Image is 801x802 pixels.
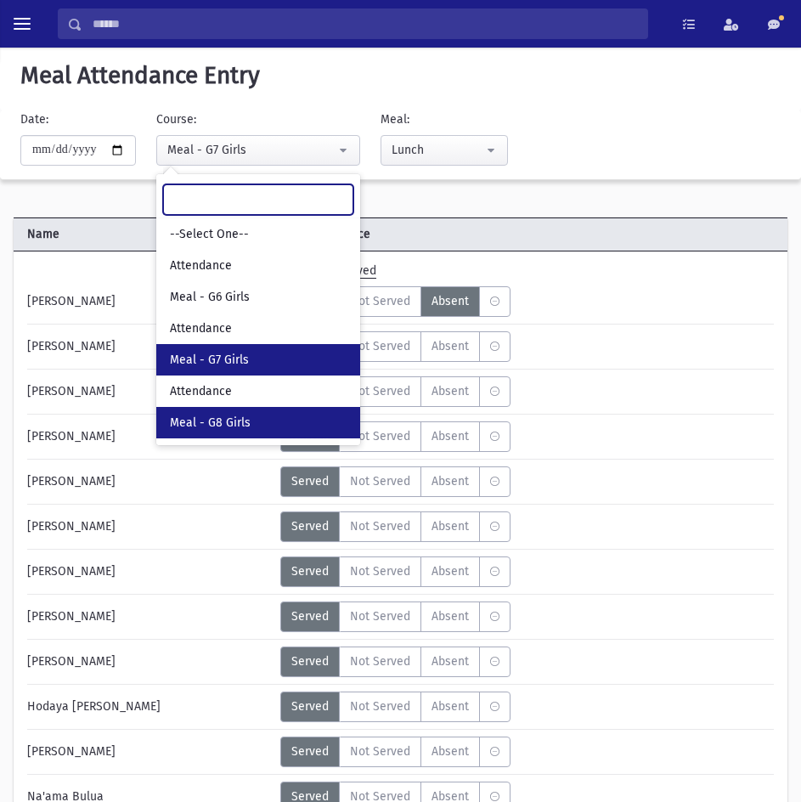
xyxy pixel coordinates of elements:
[350,607,410,625] span: Not Served
[432,472,469,490] span: Absent
[280,286,510,317] div: MeaStatus
[27,427,116,445] span: [PERSON_NAME]
[280,737,510,767] div: MeaStatus
[432,562,469,580] span: Absent
[280,466,510,497] div: MeaStatus
[27,382,116,400] span: [PERSON_NAME]
[27,292,116,310] span: [PERSON_NAME]
[291,652,329,670] span: Served
[432,337,469,355] span: Absent
[280,421,510,452] div: MeaStatus
[350,382,410,400] span: Not Served
[27,607,116,625] span: [PERSON_NAME]
[432,517,469,535] span: Absent
[82,8,647,39] input: Search
[14,225,272,243] span: Name
[350,652,410,670] span: Not Served
[170,289,250,306] span: Meal - G6 Girls
[291,698,329,715] span: Served
[350,472,410,490] span: Not Served
[27,743,116,760] span: [PERSON_NAME]
[350,517,410,535] span: Not Served
[350,292,410,310] span: Not Served
[167,141,336,159] div: Meal - G7 Girls
[432,292,469,310] span: Absent
[14,61,787,90] h5: Meal Attendance Entry
[27,517,116,535] span: [PERSON_NAME]
[280,511,510,542] div: MeaStatus
[280,331,510,362] div: MeaStatus
[7,8,37,39] button: toggle menu
[432,427,469,445] span: Absent
[291,562,329,580] span: Served
[170,226,249,243] span: --Select One--
[350,562,410,580] span: Not Served
[170,383,232,400] span: Attendance
[381,135,508,166] button: Lunch
[381,110,409,128] label: Meal:
[432,382,469,400] span: Absent
[350,337,410,355] span: Not Served
[350,698,410,715] span: Not Served
[170,257,232,274] span: Attendance
[20,110,48,128] label: Date:
[280,376,510,407] div: MeaStatus
[27,698,161,715] span: Hodaya [PERSON_NAME]
[156,110,196,128] label: Course:
[170,415,251,432] span: Meal - G8 Girls
[392,141,483,159] div: Lunch
[291,743,329,760] span: Served
[432,607,469,625] span: Absent
[280,647,510,677] div: MeaStatus
[432,652,469,670] span: Absent
[291,607,329,625] span: Served
[272,225,723,243] span: Meal Attendance
[163,184,353,215] input: Search
[156,135,360,166] button: Meal - G7 Girls
[170,320,232,337] span: Attendance
[170,352,249,369] span: Meal - G7 Girls
[291,472,329,490] span: Served
[280,556,510,587] div: MeaStatus
[350,427,410,445] span: Not Served
[432,698,469,715] span: Absent
[280,692,510,722] div: MeaStatus
[27,652,116,670] span: [PERSON_NAME]
[27,562,116,580] span: [PERSON_NAME]
[291,517,329,535] span: Served
[280,601,510,632] div: MeaStatus
[27,472,116,490] span: [PERSON_NAME]
[27,337,116,355] span: [PERSON_NAME]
